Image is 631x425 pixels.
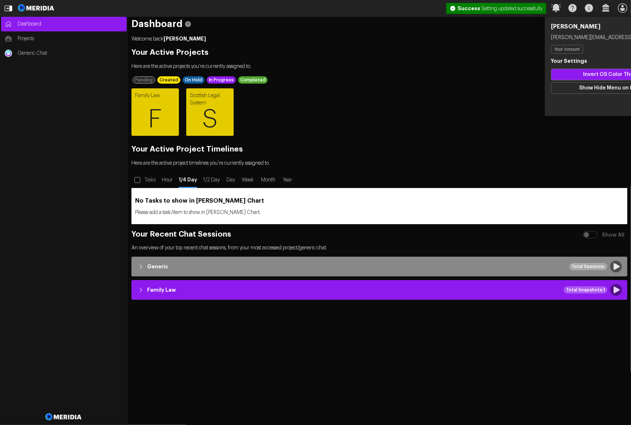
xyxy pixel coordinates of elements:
[133,259,626,275] button: GenericTotal Sessions:
[1,17,127,31] a: Dashboard
[238,76,268,84] div: Completed
[131,63,627,70] p: Here are the active projects you're currently assigned to.
[551,45,583,54] button: Your Account
[225,176,237,184] span: Day
[131,35,627,43] p: Welcome back .
[1,31,127,46] a: Projects
[458,6,480,11] strong: Success
[569,263,607,270] div: Total Sessions:
[5,50,12,57] img: Generic Chat
[1,46,127,61] a: Generic ChatGeneric Chat
[458,6,543,11] span: Setting updated successfully
[143,173,158,187] label: Tasks
[135,198,624,204] h3: No Tasks to show in [PERSON_NAME] Chart
[18,35,123,42] span: Projects
[186,88,234,136] a: Scottish Legal SystemS
[131,160,627,167] p: Here are the active project timelines you're currently assigned to.
[186,97,234,141] span: S
[131,20,627,28] h1: Dashboard
[131,49,627,56] h2: Your Active Projects
[160,176,174,184] span: Hour
[133,76,155,84] div: Pending
[18,20,123,28] span: Dashboard
[131,244,627,252] p: An overview of your top recent chat sessions, from your most accessed project/generic chat.
[551,58,587,64] strong: Your Settings
[164,36,206,41] strong: [PERSON_NAME]
[564,286,607,294] div: Total Snapshots: 1
[207,76,236,84] div: In Progress
[202,176,222,184] span: 1/2 Day
[135,210,624,215] p: Please add a task/item to show in [PERSON_NAME] Chart.
[183,76,204,84] div: On Hold
[131,97,179,141] span: F
[18,50,123,57] span: Generic Chat
[131,88,179,136] a: Family LawF
[133,282,626,298] button: Family LawTotal Snapshots:1
[131,231,627,238] h2: Your Recent Chat Sessions
[281,176,294,184] span: Year
[131,146,627,153] h2: Your Active Project Timelines
[240,176,256,184] span: Week
[178,176,198,184] span: 1/4 Day
[157,76,180,84] div: Created
[44,409,83,425] img: Meridia Logo
[600,228,627,241] label: Show All
[259,176,277,184] span: Month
